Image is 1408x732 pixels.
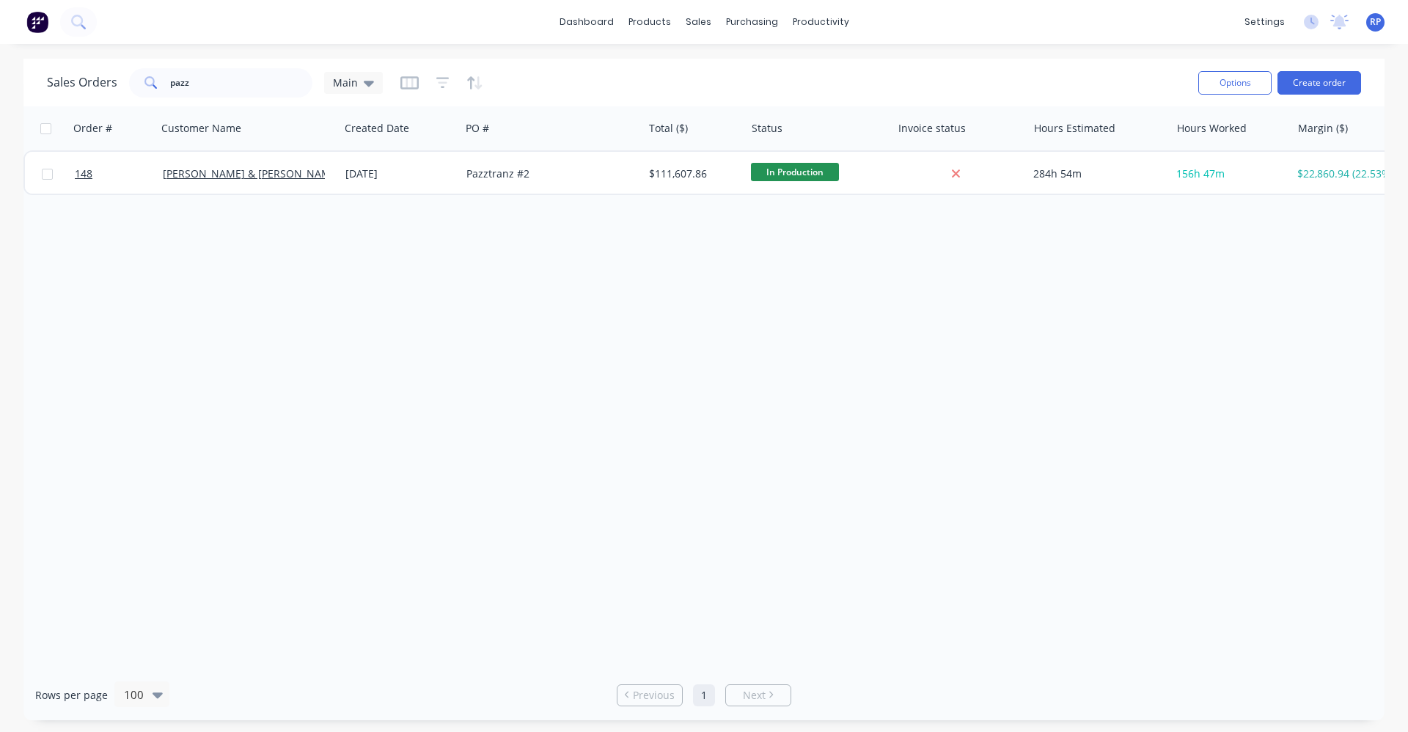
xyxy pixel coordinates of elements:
[743,688,766,703] span: Next
[693,684,715,706] a: Page 1 is your current page
[1370,15,1381,29] span: RP
[726,688,791,703] a: Next page
[1033,166,1158,181] div: 284h 54m
[1237,11,1292,33] div: settings
[751,163,839,181] span: In Production
[35,688,108,703] span: Rows per page
[75,152,163,196] a: 148
[752,121,782,136] div: Status
[466,121,489,136] div: PO #
[26,11,48,33] img: Factory
[345,121,409,136] div: Created Date
[73,121,112,136] div: Order #
[75,166,92,181] span: 148
[1298,121,1348,136] div: Margin ($)
[552,11,621,33] a: dashboard
[47,76,117,89] h1: Sales Orders
[621,11,678,33] div: products
[617,688,682,703] a: Previous page
[1176,166,1225,180] span: 156h 47m
[345,166,455,181] div: [DATE]
[1297,166,1390,181] div: $22,860.94 (22.53%)
[898,121,966,136] div: Invoice status
[678,11,719,33] div: sales
[785,11,857,33] div: productivity
[1177,121,1247,136] div: Hours Worked
[719,11,785,33] div: purchasing
[611,684,797,706] ul: Pagination
[163,166,394,180] a: [PERSON_NAME] & [PERSON_NAME] Newcastle
[1277,71,1361,95] button: Create order
[649,121,688,136] div: Total ($)
[649,166,735,181] div: $111,607.86
[333,75,358,90] span: Main
[161,121,241,136] div: Customer Name
[633,688,675,703] span: Previous
[1034,121,1115,136] div: Hours Estimated
[466,166,628,181] div: Pazztranz #2
[1198,71,1272,95] button: Options
[1358,682,1393,717] iframe: Intercom live chat
[170,68,313,98] input: Search...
